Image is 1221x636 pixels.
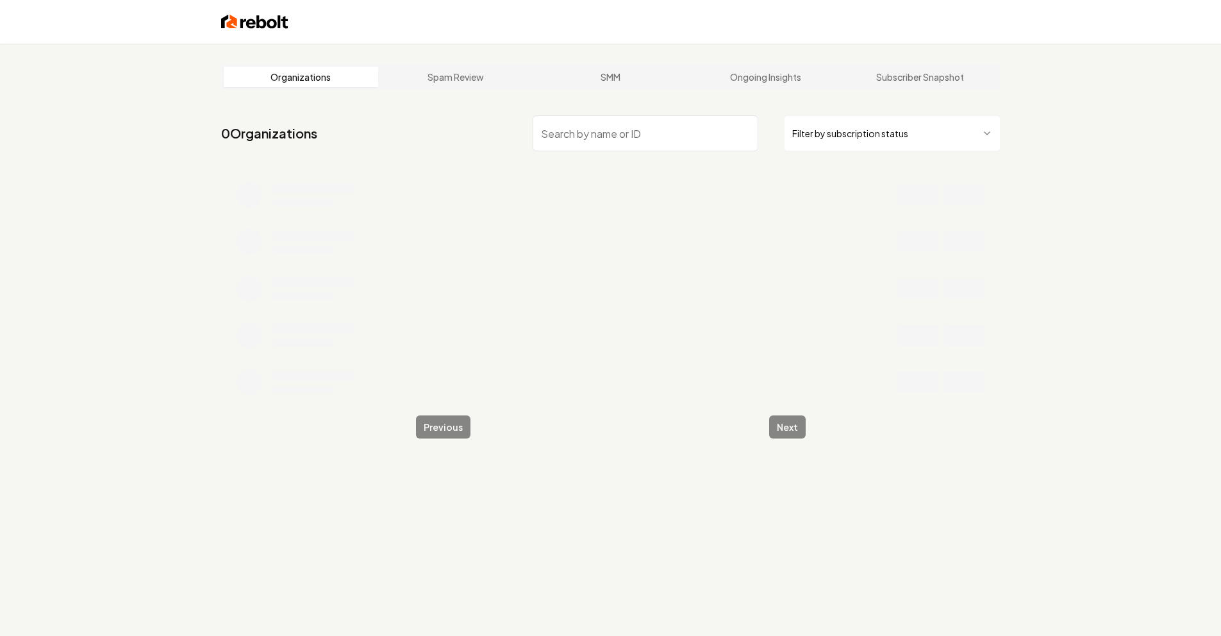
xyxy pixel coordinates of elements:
input: Search by name or ID [533,115,758,151]
a: Ongoing Insights [688,67,843,87]
a: Spam Review [378,67,533,87]
a: Subscriber Snapshot [843,67,998,87]
a: Organizations [224,67,379,87]
a: 0Organizations [221,124,317,142]
img: Rebolt Logo [221,13,288,31]
a: SMM [533,67,688,87]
